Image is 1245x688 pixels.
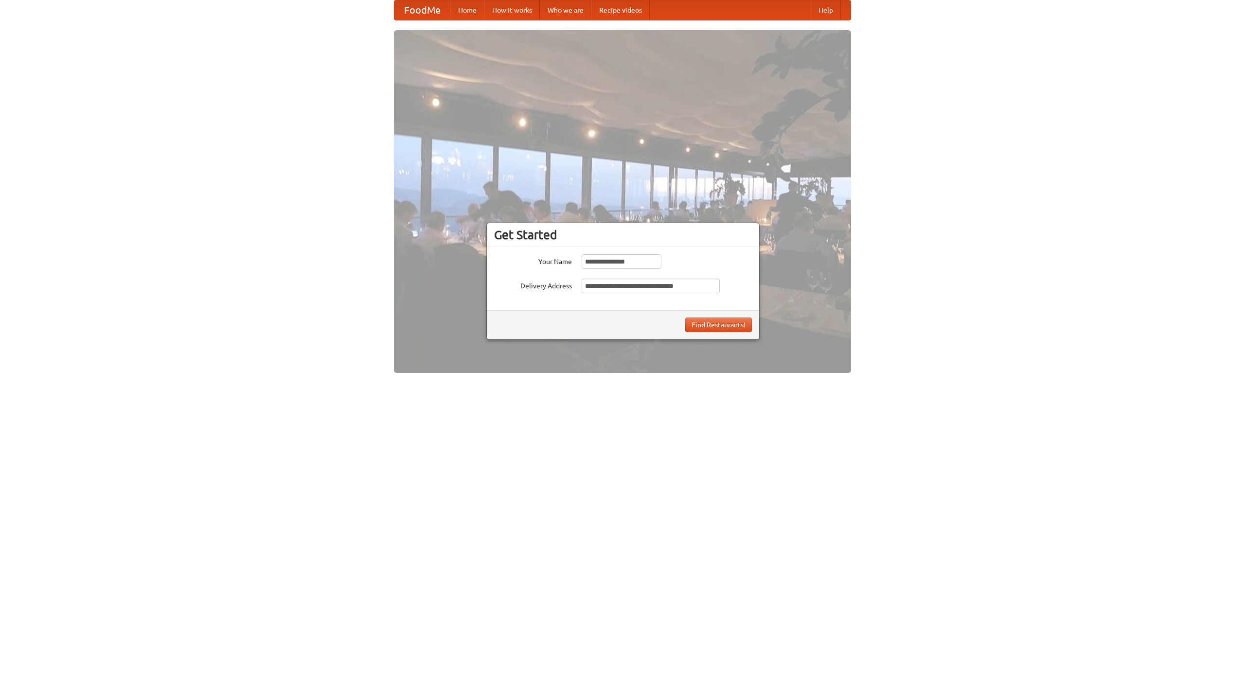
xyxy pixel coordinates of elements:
button: Find Restaurants! [685,318,752,332]
a: Who we are [540,0,591,20]
a: Recipe videos [591,0,650,20]
label: Your Name [494,254,572,266]
a: Home [450,0,484,20]
a: How it works [484,0,540,20]
label: Delivery Address [494,279,572,291]
a: FoodMe [394,0,450,20]
h3: Get Started [494,228,752,242]
a: Help [811,0,841,20]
